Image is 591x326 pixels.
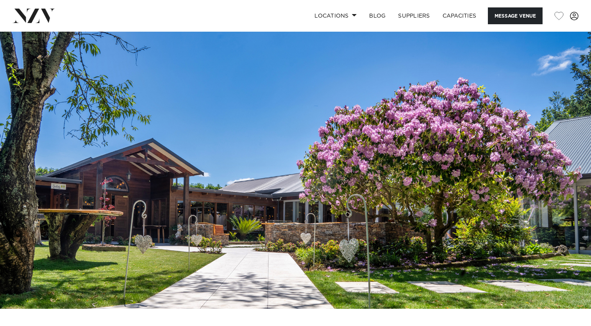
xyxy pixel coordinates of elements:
img: nzv-logo.png [12,9,55,23]
a: SUPPLIERS [392,7,436,24]
a: Locations [308,7,363,24]
button: Message Venue [488,7,543,24]
a: BLOG [363,7,392,24]
a: Capacities [436,7,483,24]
